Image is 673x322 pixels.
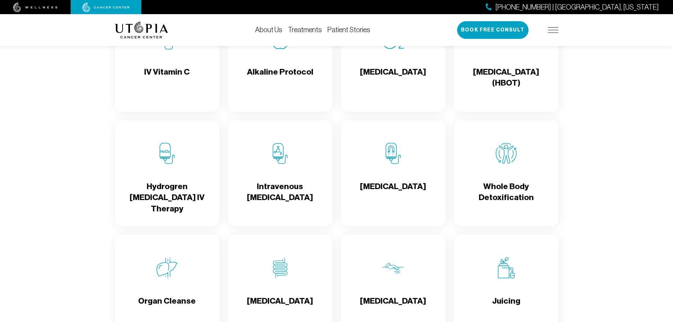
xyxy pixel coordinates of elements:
img: Colon Therapy [270,257,291,279]
a: Treatments [288,26,322,34]
a: Patient Stories [327,26,370,34]
a: Intravenous Ozone TherapyIntravenous [MEDICAL_DATA] [228,120,332,226]
img: Intravenous Ozone Therapy [270,143,291,164]
img: logo [115,22,168,39]
a: Chelation Therapy[MEDICAL_DATA] [341,120,445,226]
h4: Whole Body Detoxification [460,181,553,204]
h4: Organ Cleanse [138,295,196,318]
img: cancer center [82,2,130,12]
h4: [MEDICAL_DATA] [247,295,313,318]
a: Oxygen Therapy[MEDICAL_DATA] [341,6,445,112]
img: Lymphatic Massage [383,257,404,279]
a: About Us [255,26,282,34]
a: IV Vitamin CIV Vitamin C [115,6,219,112]
h4: [MEDICAL_DATA] [360,181,426,204]
img: Juicing [496,257,517,279]
span: [PHONE_NUMBER] | [GEOGRAPHIC_DATA], [US_STATE] [495,2,659,12]
h4: [MEDICAL_DATA] (HBOT) [460,66,553,89]
a: Hyperbaric Oxygen Therapy (HBOT)[MEDICAL_DATA] (HBOT) [454,6,559,112]
h4: IV Vitamin C [144,66,190,89]
img: Chelation Therapy [383,143,404,164]
img: Whole Body Detoxification [496,143,517,164]
a: Alkaline ProtocolAlkaline Protocol [228,6,332,112]
img: icon-hamburger [548,27,559,33]
h4: [MEDICAL_DATA] [360,295,426,318]
img: wellness [13,2,58,12]
a: Hydrogren Peroxide IV TherapyHydrogren [MEDICAL_DATA] IV Therapy [115,120,219,226]
h4: [MEDICAL_DATA] [360,66,426,89]
img: Organ Cleanse [157,257,178,279]
h4: Intravenous [MEDICAL_DATA] [234,181,327,204]
img: Hydrogren Peroxide IV Therapy [157,143,178,164]
button: Book Free Consult [457,21,529,39]
h4: Alkaline Protocol [247,66,313,89]
a: Whole Body DetoxificationWhole Body Detoxification [454,120,559,226]
h4: Juicing [492,295,520,318]
h4: Hydrogren [MEDICAL_DATA] IV Therapy [120,181,214,214]
a: [PHONE_NUMBER] | [GEOGRAPHIC_DATA], [US_STATE] [486,2,659,12]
